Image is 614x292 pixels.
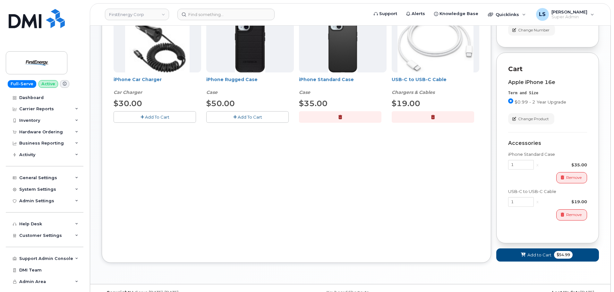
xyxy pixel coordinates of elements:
[206,77,258,82] a: iPhone Rugged Case
[114,89,142,95] em: Car Charger
[483,8,530,21] div: Quicklinks
[402,7,430,20] a: Alerts
[430,7,483,20] a: Knowledge Base
[534,162,541,168] div: x
[527,252,551,258] span: Add to Cart
[238,114,262,120] span: Add To Cart
[496,248,599,262] button: Add to Cart $54.99
[515,99,566,104] span: $0.99 - 2 Year Upgrade
[369,7,402,20] a: Support
[114,99,142,108] span: $30.00
[556,209,587,221] button: Remove
[532,8,599,21] div: Luke Schroeder
[299,77,354,82] a: iPhone Standard Case
[556,172,587,183] button: Remove
[392,77,447,82] a: USB-C to USB-C Cable
[508,24,555,36] button: Change Number
[206,89,217,95] em: Case
[508,64,587,74] p: Cart
[508,113,554,124] button: Change Product
[235,16,265,72] img: Defender.jpg
[566,212,582,218] span: Remove
[412,11,425,17] span: Alerts
[392,89,435,95] em: Chargers & Cables
[328,16,357,72] img: Symmetry.jpg
[508,188,587,195] div: USB-C to USB-C Cable
[518,27,550,33] span: Change Number
[539,11,546,18] span: LS
[206,111,289,122] button: Add To Cart
[299,76,387,96] div: iPhone Standard Case
[379,11,397,17] span: Support
[439,11,478,17] span: Knowledge Base
[541,162,587,168] div: $35.00
[518,116,549,122] span: Change Product
[114,76,201,96] div: iPhone Car Charger
[551,14,587,20] span: Super Admin
[206,99,235,108] span: $50.00
[508,98,513,104] input: $0.99 - 2 Year Upgrade
[392,76,479,96] div: USB-C to USB-C Cable
[397,16,473,72] img: USB-C.jpg
[508,151,587,157] div: iPhone Standard Case
[299,99,328,108] span: $35.00
[145,114,169,120] span: Add To Cart
[392,99,420,108] span: $19.00
[554,251,573,259] span: $54.99
[125,16,190,72] img: iphonesecg.jpg
[534,199,541,205] div: x
[105,9,169,20] a: FirstEnergy Corp
[177,9,275,20] input: Find something...
[496,12,519,17] span: Quicklinks
[508,140,587,146] div: Accessories
[114,111,196,122] button: Add To Cart
[566,175,582,180] span: Remove
[206,76,294,96] div: iPhone Rugged Case
[508,79,587,85] div: Apple iPhone 16e
[586,264,609,287] iframe: Messenger Launcher
[299,89,310,95] em: Case
[508,90,587,96] div: Term and Size
[541,199,587,205] div: $19.00
[114,77,162,82] a: iPhone Car Charger
[551,9,587,14] span: [PERSON_NAME]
